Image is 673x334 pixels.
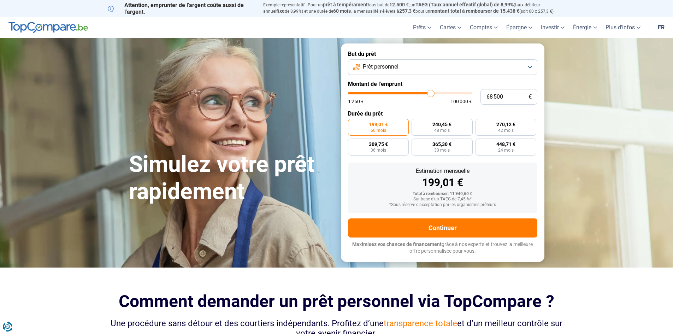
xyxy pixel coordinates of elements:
[348,218,537,238] button: Continuer
[129,151,332,205] h1: Simulez votre prêt rapidement
[352,241,442,247] span: Maximisez vos chances de financement
[496,142,515,147] span: 448,71 €
[348,99,364,104] span: 1 250 €
[354,177,532,188] div: 199,01 €
[354,197,532,202] div: Sur base d'un TAEG de 7,45 %*
[450,99,472,104] span: 100 000 €
[434,128,450,133] span: 48 mois
[569,17,601,38] a: Énergie
[389,2,409,7] span: 12.500 €
[323,2,368,7] span: prêt à tempérament
[354,192,532,197] div: Total à rembourser: 11 940,60 €
[654,17,669,38] a: fr
[348,110,537,117] label: Durée du prêt
[436,17,466,38] a: Cartes
[348,81,537,87] label: Montant de l'emprunt
[363,63,399,71] span: Prêt personnel
[354,168,532,174] div: Estimation mensuelle
[263,2,566,14] p: Exemple représentatif : Pour un tous but de , un (taux débiteur annuel de 8,99%) et une durée de ...
[276,8,285,14] span: fixe
[430,8,519,14] span: montant total à rembourser de 15.438 €
[108,2,255,15] p: Attention, emprunter de l'argent coûte aussi de l'argent.
[502,17,537,38] a: Épargne
[434,148,450,152] span: 30 mois
[432,122,451,127] span: 240,45 €
[384,318,457,328] span: transparence totale
[369,142,388,147] span: 309,75 €
[409,17,436,38] a: Prêts
[498,148,514,152] span: 24 mois
[537,17,569,38] a: Investir
[348,241,537,255] p: grâce à nos experts et trouvez la meilleure offre personnalisée pour vous.
[348,59,537,75] button: Prêt personnel
[371,148,386,152] span: 36 mois
[8,22,88,33] img: TopCompare
[108,292,566,311] h2: Comment demander un prêt personnel via TopCompare ?
[496,122,515,127] span: 270,12 €
[466,17,502,38] a: Comptes
[529,94,532,100] span: €
[415,2,514,7] span: TAEG (Taux annuel effectif global) de 8,99%
[399,8,415,14] span: 257,3 €
[432,142,451,147] span: 365,30 €
[371,128,386,133] span: 60 mois
[348,51,537,57] label: But du prêt
[601,17,645,38] a: Plus d'infos
[333,8,351,14] span: 60 mois
[369,122,388,127] span: 199,01 €
[354,203,532,207] div: *Sous réserve d'acceptation par les organismes prêteurs
[498,128,514,133] span: 42 mois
